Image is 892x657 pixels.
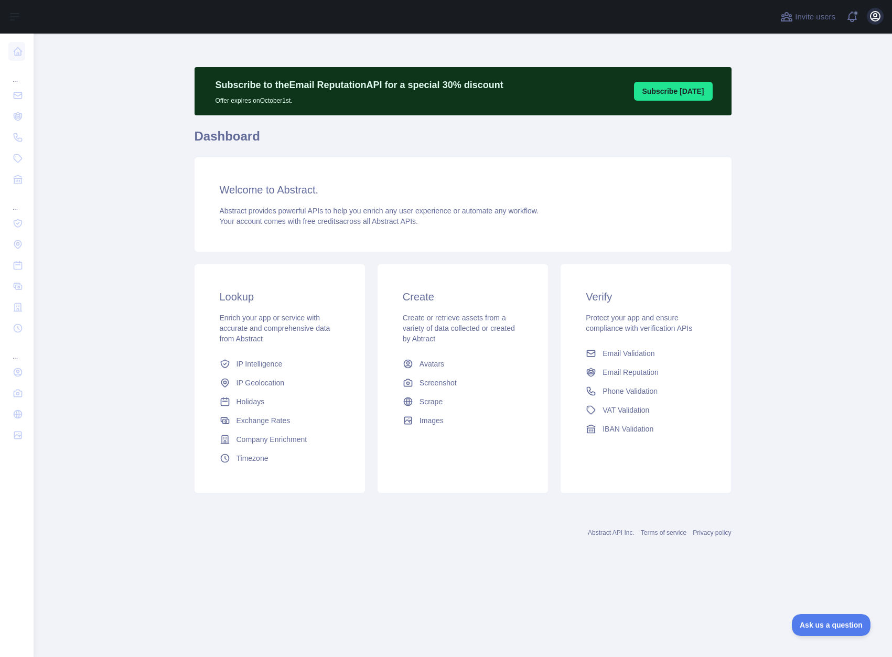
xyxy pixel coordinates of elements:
[8,191,25,212] div: ...
[582,344,710,363] a: Email Validation
[420,359,444,369] span: Avatars
[216,392,344,411] a: Holidays
[420,378,457,388] span: Screenshot
[582,363,710,382] a: Email Reputation
[237,396,265,407] span: Holidays
[420,396,443,407] span: Scrape
[603,405,649,415] span: VAT Validation
[220,217,418,225] span: Your account comes with across all Abstract APIs.
[237,415,291,426] span: Exchange Rates
[237,359,283,369] span: IP Intelligence
[582,419,710,438] a: IBAN Validation
[8,340,25,361] div: ...
[582,401,710,419] a: VAT Validation
[220,182,706,197] h3: Welcome to Abstract.
[303,217,339,225] span: free credits
[216,92,503,105] p: Offer expires on October 1st.
[693,529,731,536] a: Privacy policy
[216,449,344,468] a: Timezone
[778,8,837,25] button: Invite users
[220,314,330,343] span: Enrich your app or service with accurate and comprehensive data from Abstract
[588,529,635,536] a: Abstract API Inc.
[641,529,686,536] a: Terms of service
[237,378,285,388] span: IP Geolocation
[403,289,523,304] h3: Create
[399,354,527,373] a: Avatars
[603,367,659,378] span: Email Reputation
[603,348,654,359] span: Email Validation
[216,78,503,92] p: Subscribe to the Email Reputation API for a special 30 % discount
[586,289,706,304] h3: Verify
[795,11,835,23] span: Invite users
[399,411,527,430] a: Images
[586,314,692,332] span: Protect your app and ensure compliance with verification APIs
[220,289,340,304] h3: Lookup
[420,415,444,426] span: Images
[399,392,527,411] a: Scrape
[216,430,344,449] a: Company Enrichment
[403,314,515,343] span: Create or retrieve assets from a variety of data collected or created by Abtract
[237,434,307,445] span: Company Enrichment
[634,82,713,101] button: Subscribe [DATE]
[8,63,25,84] div: ...
[216,354,344,373] a: IP Intelligence
[216,411,344,430] a: Exchange Rates
[603,424,653,434] span: IBAN Validation
[220,207,539,215] span: Abstract provides powerful APIs to help you enrich any user experience or automate any workflow.
[237,453,268,464] span: Timezone
[792,614,871,636] iframe: Toggle Customer Support
[399,373,527,392] a: Screenshot
[582,382,710,401] a: Phone Validation
[216,373,344,392] a: IP Geolocation
[603,386,658,396] span: Phone Validation
[195,128,732,153] h1: Dashboard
